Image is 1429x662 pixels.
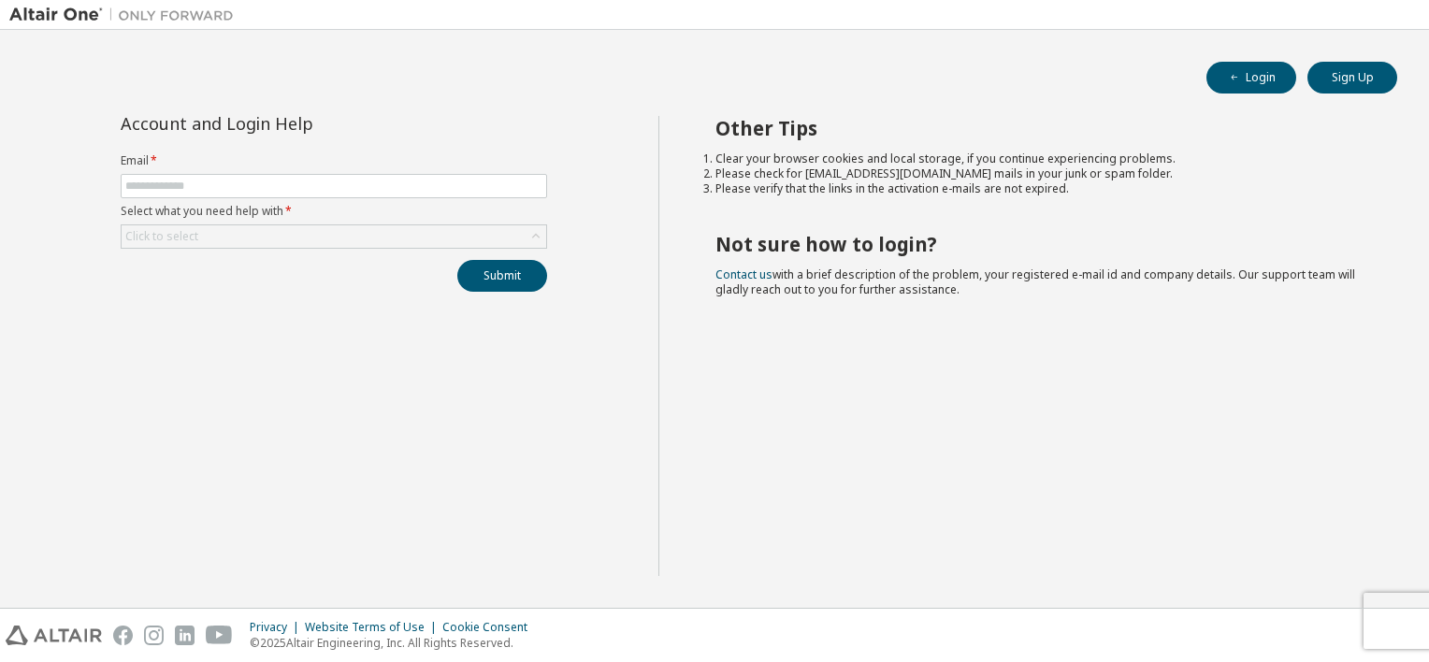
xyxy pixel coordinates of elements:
[121,153,547,168] label: Email
[250,635,539,651] p: © 2025 Altair Engineering, Inc. All Rights Reserved.
[715,181,1364,196] li: Please verify that the links in the activation e-mails are not expired.
[250,620,305,635] div: Privacy
[144,626,164,645] img: instagram.svg
[715,232,1364,256] h2: Not sure how to login?
[715,166,1364,181] li: Please check for [EMAIL_ADDRESS][DOMAIN_NAME] mails in your junk or spam folder.
[442,620,539,635] div: Cookie Consent
[121,116,462,131] div: Account and Login Help
[1206,62,1296,94] button: Login
[6,626,102,645] img: altair_logo.svg
[457,260,547,292] button: Submit
[715,151,1364,166] li: Clear your browser cookies and local storage, if you continue experiencing problems.
[715,116,1364,140] h2: Other Tips
[715,266,1355,297] span: with a brief description of the problem, your registered e-mail id and company details. Our suppo...
[113,626,133,645] img: facebook.svg
[715,266,772,282] a: Contact us
[122,225,546,248] div: Click to select
[125,229,198,244] div: Click to select
[175,626,195,645] img: linkedin.svg
[9,6,243,24] img: Altair One
[121,204,547,219] label: Select what you need help with
[305,620,442,635] div: Website Terms of Use
[1307,62,1397,94] button: Sign Up
[206,626,233,645] img: youtube.svg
